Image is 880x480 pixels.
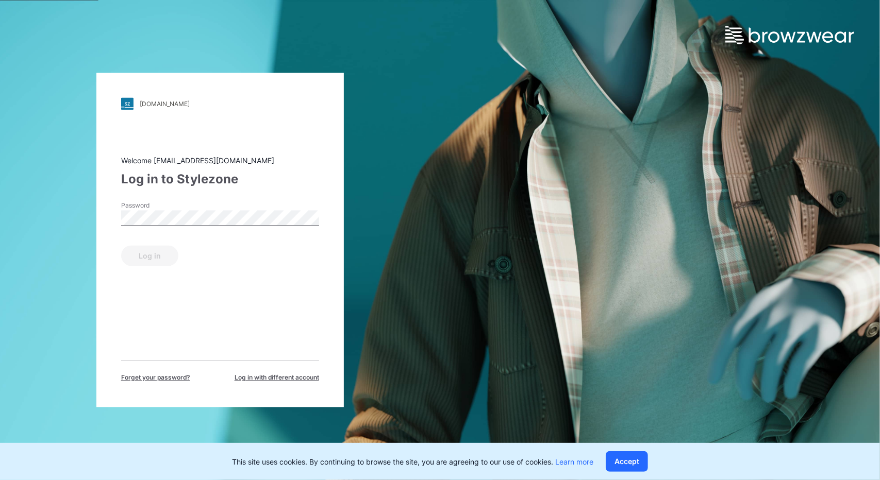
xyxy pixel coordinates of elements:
[235,373,319,383] span: Log in with different account
[725,26,854,44] img: browzwear-logo.e42bd6dac1945053ebaf764b6aa21510.svg
[121,98,319,110] a: [DOMAIN_NAME]
[121,156,319,166] div: Welcome [EMAIL_ADDRESS][DOMAIN_NAME]
[121,170,319,189] div: Log in to Stylezone
[606,451,648,472] button: Accept
[121,201,193,211] label: Password
[232,456,593,467] p: This site uses cookies. By continuing to browse the site, you are agreeing to our use of cookies.
[121,373,190,383] span: Forget your password?
[140,100,190,108] div: [DOMAIN_NAME]
[121,98,134,110] img: stylezone-logo.562084cfcfab977791bfbf7441f1a819.svg
[555,457,593,466] a: Learn more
